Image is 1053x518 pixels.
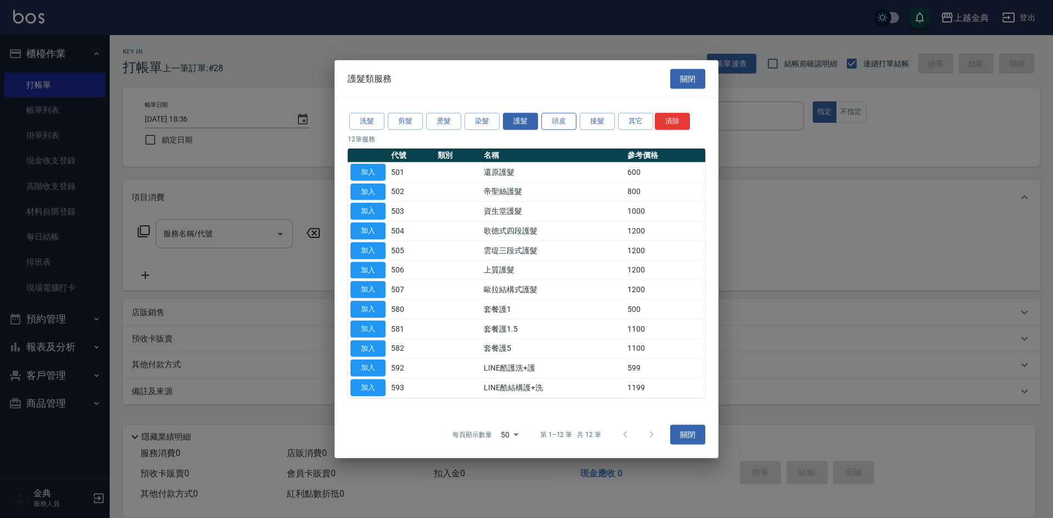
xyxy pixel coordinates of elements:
[481,241,625,260] td: 雲堤三段式護髮
[388,149,435,163] th: 代號
[625,358,705,378] td: 599
[481,299,625,319] td: 套餐護1
[481,202,625,221] td: 資生堂護髮
[481,378,625,397] td: LINE酷結構護+洗
[426,113,461,130] button: 燙髮
[670,424,705,445] button: 關閉
[541,113,576,130] button: 頭皮
[465,113,500,130] button: 染髮
[625,202,705,221] td: 1000
[481,182,625,202] td: 帝聖絲護髮
[540,430,601,440] p: 第 1–12 筆 共 12 筆
[350,301,386,318] button: 加入
[435,149,482,163] th: 類別
[350,261,386,278] button: 加入
[348,134,705,144] p: 12 筆服務
[388,319,435,339] td: 581
[655,113,690,130] button: 清除
[350,183,386,200] button: 加入
[388,358,435,378] td: 592
[350,203,386,220] button: 加入
[670,69,705,89] button: 關閉
[388,162,435,182] td: 501
[350,242,386,259] button: 加入
[481,358,625,378] td: LINE酷護洗+護
[625,378,705,397] td: 1199
[349,113,384,130] button: 洗髮
[625,260,705,280] td: 1200
[625,299,705,319] td: 500
[580,113,615,130] button: 接髮
[388,378,435,397] td: 593
[481,319,625,339] td: 套餐護1.5
[625,221,705,241] td: 1200
[481,260,625,280] td: 上質護髮
[625,182,705,202] td: 800
[625,280,705,300] td: 1200
[625,319,705,339] td: 1100
[388,202,435,221] td: 503
[625,149,705,163] th: 參考價格
[618,113,653,130] button: 其它
[481,162,625,182] td: 還原護髮
[625,241,705,260] td: 1200
[388,221,435,241] td: 504
[388,113,423,130] button: 剪髮
[388,241,435,260] td: 505
[350,360,386,377] button: 加入
[481,339,625,358] td: 套餐護5
[350,281,386,298] button: 加入
[350,164,386,181] button: 加入
[481,149,625,163] th: 名稱
[625,162,705,182] td: 600
[452,430,492,440] p: 每頁顯示數量
[481,221,625,241] td: 歌德式四段護髮
[348,73,392,84] span: 護髮類服務
[350,340,386,357] button: 加入
[388,339,435,358] td: 582
[350,321,386,338] button: 加入
[388,280,435,300] td: 507
[388,182,435,202] td: 502
[350,379,386,396] button: 加入
[388,260,435,280] td: 506
[625,339,705,358] td: 1100
[350,223,386,240] button: 加入
[388,299,435,319] td: 580
[503,113,538,130] button: 護髮
[481,280,625,300] td: 歐拉結構式護髮
[496,420,523,449] div: 50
